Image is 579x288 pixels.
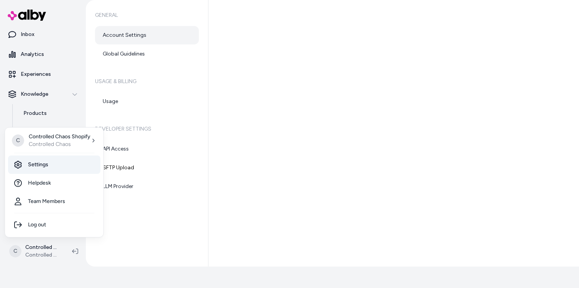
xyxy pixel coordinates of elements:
[21,90,48,98] p: Knowledge
[21,70,51,78] p: Experiences
[23,110,47,117] p: Products
[29,141,90,148] p: Controlled Chaos
[95,26,199,44] a: Account Settings
[95,140,199,158] a: API Access
[8,192,100,211] a: Team Members
[95,118,199,140] h6: Developer Settings
[95,177,199,196] a: LLM Provider
[95,5,199,26] h6: General
[8,155,100,174] a: Settings
[12,134,24,147] span: C
[21,51,44,58] p: Analytics
[95,92,199,111] a: Usage
[29,133,90,141] p: Controlled Chaos Shopify
[25,251,60,259] span: Controlled Chaos
[28,179,51,187] span: Helpdesk
[21,31,34,38] p: Inbox
[25,244,60,251] p: Controlled Chaos Shopify
[8,10,46,21] img: alby Logo
[8,216,100,234] div: Log out
[95,159,199,177] a: SFTP Upload
[95,45,199,63] a: Global Guidelines
[95,71,199,92] h6: Usage & Billing
[9,245,21,257] span: C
